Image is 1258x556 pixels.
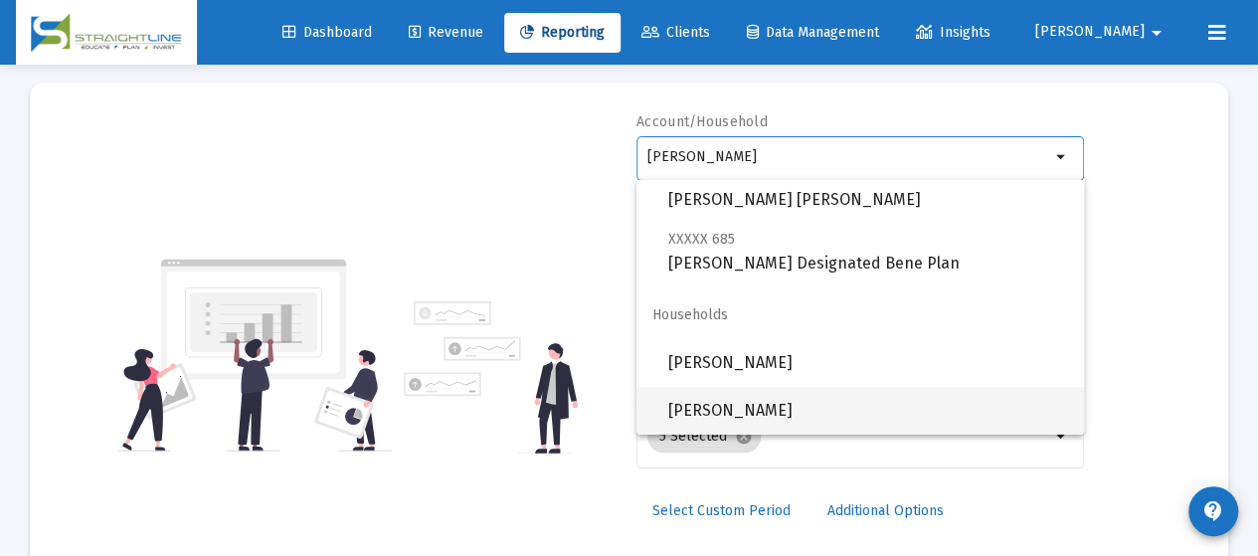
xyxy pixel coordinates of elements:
[409,24,483,41] span: Revenue
[668,387,1068,435] span: [PERSON_NAME]
[1011,12,1192,52] button: [PERSON_NAME]
[1145,13,1168,53] mat-icon: arrow_drop_down
[636,113,768,130] label: Account/Household
[1050,145,1074,169] mat-icon: arrow_drop_down
[647,149,1050,165] input: Search or select an account or household
[1035,24,1145,41] span: [PERSON_NAME]
[1201,499,1225,523] mat-icon: contact_support
[668,227,1068,276] span: [PERSON_NAME] Designated Bene Plan
[641,24,710,41] span: Clients
[827,502,944,519] span: Additional Options
[647,417,1050,457] mat-chip-list: Selection
[900,13,1006,53] a: Insights
[735,428,753,446] mat-icon: cancel
[118,257,392,454] img: reporting
[647,421,761,453] mat-chip: 5 Selected
[1050,425,1074,449] mat-icon: arrow_drop_down
[668,163,1068,212] span: [PERSON_NAME] [PERSON_NAME]
[404,301,578,454] img: reporting-alt
[504,13,621,53] a: Reporting
[668,339,1068,387] span: [PERSON_NAME]
[668,231,735,248] span: XXXXX 685
[652,502,791,519] span: Select Custom Period
[731,13,895,53] a: Data Management
[282,24,372,41] span: Dashboard
[393,13,499,53] a: Revenue
[520,24,605,41] span: Reporting
[626,13,726,53] a: Clients
[636,291,1084,339] span: Households
[31,13,182,53] img: Dashboard
[747,24,879,41] span: Data Management
[267,13,388,53] a: Dashboard
[916,24,990,41] span: Insights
